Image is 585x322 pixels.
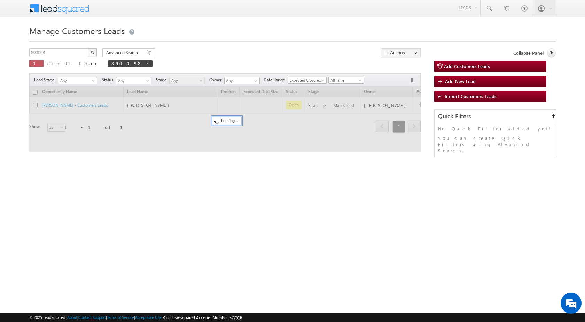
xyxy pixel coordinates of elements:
[111,60,142,66] span: 890098
[116,77,151,84] a: Any
[513,50,544,56] span: Collapse Panel
[163,315,242,320] span: Your Leadsquared Account Number is
[29,25,125,36] span: Manage Customers Leads
[116,77,149,84] span: Any
[288,77,324,83] span: Expected Closure Date
[107,315,134,320] a: Terms of Service
[435,110,556,123] div: Quick Filters
[34,77,57,83] span: Lead Stage
[9,65,127,209] textarea: Type your message and hit 'Enter'
[78,315,106,320] a: Contact Support
[169,77,205,84] a: Any
[91,51,94,54] img: Search
[135,315,162,320] a: Acceptable Use
[212,117,242,125] div: Loading...
[329,77,362,83] span: All Time
[58,77,95,84] span: Any
[114,3,131,20] div: Minimize live chat window
[438,135,553,154] p: You can create Quick Filters using Advanced Search.
[232,315,242,320] span: 77516
[445,78,476,84] span: Add New Lead
[36,37,117,46] div: Chat with us now
[106,50,140,56] span: Advanced Search
[438,126,553,132] p: No Quick Filter added yet!
[250,77,259,84] a: Show All Items
[444,63,490,69] span: Add Customers Leads
[12,37,29,46] img: d_60004797649_company_0_60004797649
[33,60,40,66] span: 0
[209,77,224,83] span: Owner
[156,77,169,83] span: Stage
[45,60,101,66] span: results found
[67,315,77,320] a: About
[95,215,126,224] em: Start Chat
[29,314,242,321] span: © 2025 LeadSquared | | | | |
[170,77,203,84] span: Any
[264,77,288,83] span: Date Range
[328,77,364,84] a: All Time
[288,77,327,84] a: Expected Closure Date
[445,93,497,99] span: Import Customers Leads
[381,48,421,57] button: Actions
[58,77,97,84] a: Any
[224,77,260,84] input: Type to Search
[102,77,116,83] span: Status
